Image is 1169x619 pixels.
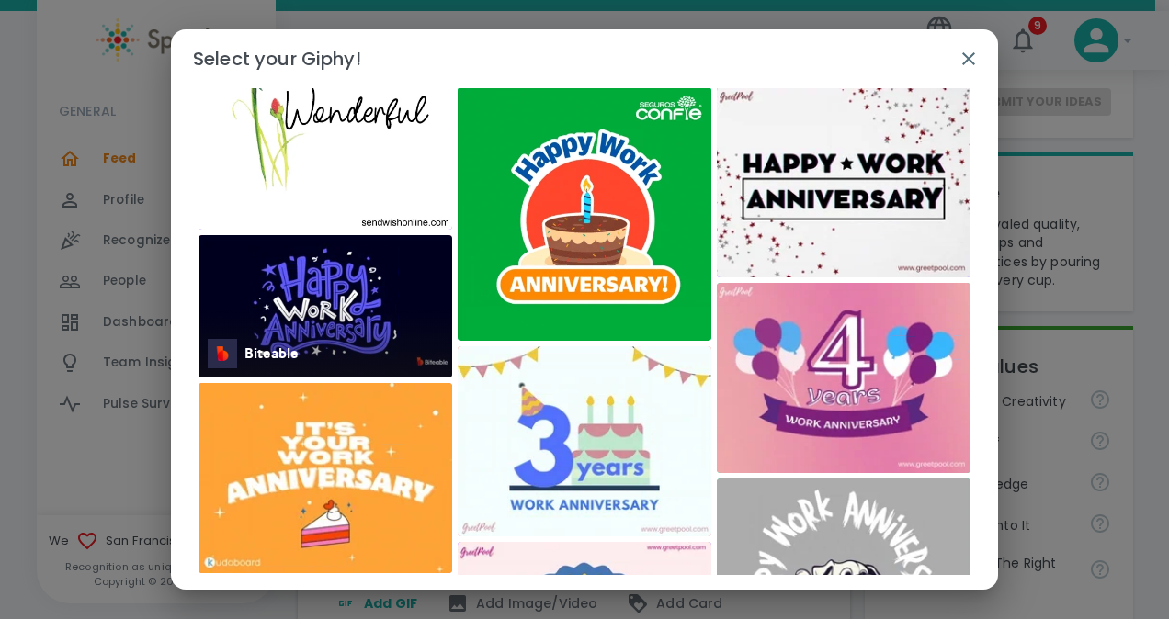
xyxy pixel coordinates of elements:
img: Kudoboard GIF [199,383,452,573]
img: 80h.png [208,339,237,368]
img: Sparkle Love GIF by www.greetpool.com [717,87,970,277]
div: Biteable [244,343,298,365]
img: Celebrate Customer Service GIF by Seguros Confie [458,87,711,341]
img: Happy Congrats GIF by www.greetpool.com [717,283,970,473]
h2: Select your Giphy! [171,29,998,88]
img: Celebrate Happy Anniversary GIF by Biteable [199,235,452,377]
img: Happy Party GIF by www.greetpool.com [458,346,711,536]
